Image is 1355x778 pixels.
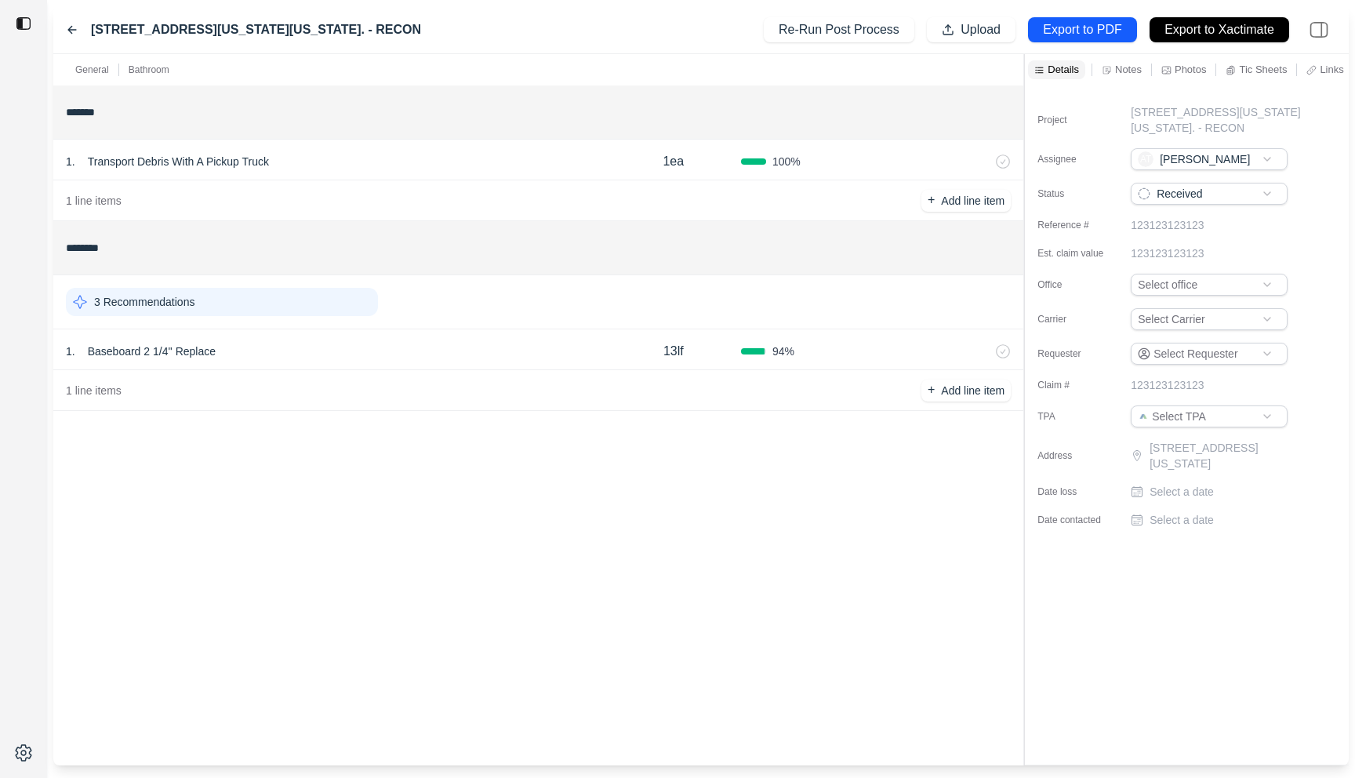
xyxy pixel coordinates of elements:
p: + [928,381,935,399]
p: Add line item [941,383,1004,398]
label: TPA [1037,410,1116,423]
label: Date loss [1037,485,1116,498]
p: Upload [961,21,1001,39]
p: + [928,191,935,209]
p: 3 Recommendations [94,294,194,310]
button: +Add line item [921,380,1011,402]
p: 1 . [66,154,75,169]
p: Export to Xactimate [1164,21,1274,39]
label: Assignee [1037,153,1116,165]
p: Select a date [1150,484,1214,500]
button: Upload [927,17,1015,42]
p: Add line item [941,193,1004,209]
p: 123123123123 [1131,377,1204,393]
label: Claim # [1037,379,1116,391]
p: 123123123123 [1131,245,1204,261]
label: Office [1037,278,1116,291]
p: Notes [1115,63,1142,76]
img: toggle sidebar [16,16,31,31]
button: Re-Run Post Process [764,17,914,42]
p: Export to PDF [1043,21,1121,39]
label: Status [1037,187,1116,200]
label: Reference # [1037,219,1116,231]
label: Date contacted [1037,514,1116,526]
img: right-panel.svg [1302,13,1336,47]
p: Links [1320,63,1343,76]
p: 1 line items [66,193,122,209]
p: Photos [1175,63,1206,76]
span: 94 % [772,344,794,359]
p: Details [1048,63,1079,76]
p: 1 line items [66,383,122,398]
button: +Add line item [921,190,1011,212]
label: Carrier [1037,313,1116,325]
p: General [75,64,109,76]
p: Bathroom [129,64,169,76]
span: 100 % [772,154,801,169]
p: [STREET_ADDRESS][US_STATE][US_STATE]. - RECON [1131,104,1317,136]
p: 123123123123 [1131,217,1204,233]
p: Transport Debris With A Pickup Truck [82,151,275,173]
label: Est. claim value [1037,247,1116,260]
p: Select a date [1150,512,1214,528]
p: 1 . [66,344,75,359]
p: Re-Run Post Process [779,21,899,39]
label: Requester [1037,347,1116,360]
label: Address [1037,449,1116,462]
p: Tic Sheets [1239,63,1287,76]
p: 13lf [663,342,684,361]
button: Export to PDF [1028,17,1137,42]
p: Baseboard 2 1/4'' Replace [82,340,222,362]
p: [STREET_ADDRESS][US_STATE] [1150,440,1317,471]
p: 1ea [663,152,684,171]
label: [STREET_ADDRESS][US_STATE][US_STATE]. - RECON [91,20,421,39]
label: Project [1037,114,1116,126]
button: Export to Xactimate [1150,17,1289,42]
